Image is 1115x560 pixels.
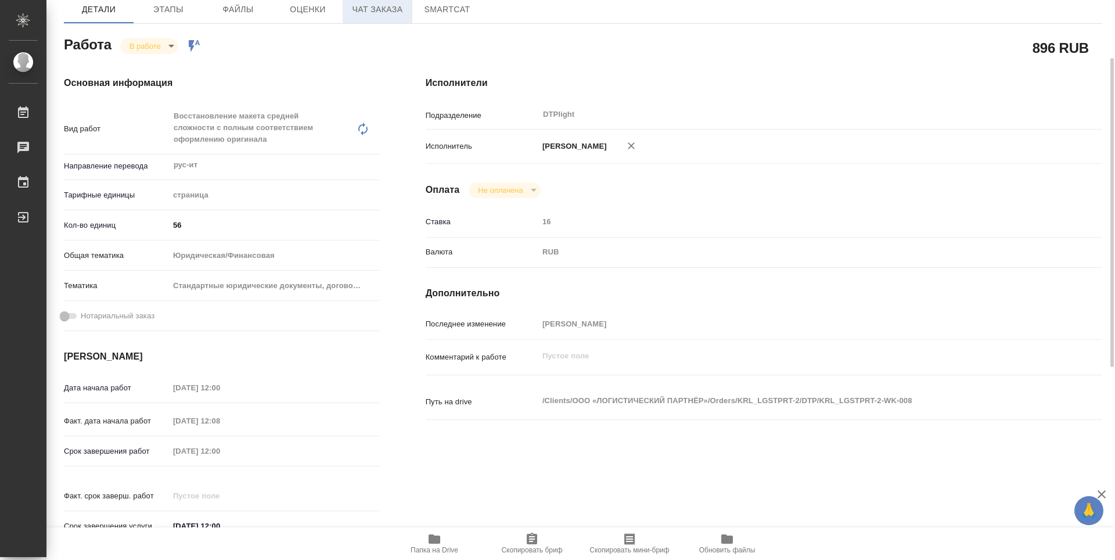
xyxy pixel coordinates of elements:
p: Факт. срок заверш. работ [64,490,169,502]
button: Скопировать бриф [483,527,581,560]
span: SmartCat [419,2,475,17]
span: Чат заказа [350,2,405,17]
p: Тарифные единицы [64,189,169,201]
input: Пустое поле [169,379,271,396]
button: В работе [126,41,164,51]
p: Последнее изменение [426,318,538,330]
button: Обновить файлы [678,527,776,560]
input: ✎ Введи что-нибудь [169,518,271,534]
p: Направление перевода [64,160,169,172]
span: Нотариальный заказ [81,310,154,322]
p: Вид работ [64,123,169,135]
div: В работе [120,38,178,54]
p: Срок завершения работ [64,446,169,457]
button: Скопировать мини-бриф [581,527,678,560]
span: Скопировать мини-бриф [589,546,669,554]
button: Удалить исполнителя [618,133,644,159]
input: Пустое поле [169,443,271,460]
textarea: /Clients/ООО «ЛОГИСТИЧЕСКИЙ ПАРТНЁР»/Orders/KRL_LGSTPRT-2/DTP/KRL_LGSTPRT-2-WK-008 [538,391,1046,411]
p: Путь на drive [426,396,538,408]
span: Скопировать бриф [501,546,562,554]
p: Дата начала работ [64,382,169,394]
input: Пустое поле [538,315,1046,332]
p: Подразделение [426,110,538,121]
p: Валюта [426,246,538,258]
h4: Дополнительно [426,286,1102,300]
div: Стандартные юридические документы, договоры, уставы [169,276,379,296]
input: ✎ Введи что-нибудь [169,217,379,234]
button: Папка на Drive [386,527,483,560]
h4: Оплата [426,183,460,197]
input: Пустое поле [538,213,1046,230]
p: [PERSON_NAME] [538,141,607,152]
h2: 896 RUB [1033,38,1089,58]
button: Не оплачена [474,185,526,195]
p: Общая тематика [64,250,169,261]
span: Папка на Drive [411,546,458,554]
p: Исполнитель [426,141,538,152]
span: Детали [71,2,127,17]
span: Файлы [210,2,266,17]
p: Кол-во единиц [64,220,169,231]
span: Этапы [141,2,196,17]
div: страница [169,185,379,205]
div: Юридическая/Финансовая [169,246,379,265]
h4: [PERSON_NAME] [64,350,379,364]
p: Срок завершения услуги [64,520,169,532]
h2: Работа [64,33,111,54]
button: 🙏 [1074,496,1103,525]
h4: Исполнители [426,76,1102,90]
div: RUB [538,242,1046,262]
input: Пустое поле [169,487,271,504]
span: 🙏 [1079,498,1099,523]
p: Факт. дата начала работ [64,415,169,427]
h4: Основная информация [64,76,379,90]
p: Тематика [64,280,169,292]
p: Ставка [426,216,538,228]
p: Комментарий к работе [426,351,538,363]
div: В работе [469,182,540,198]
input: Пустое поле [169,412,271,429]
span: Оценки [280,2,336,17]
span: Обновить файлы [699,546,756,554]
